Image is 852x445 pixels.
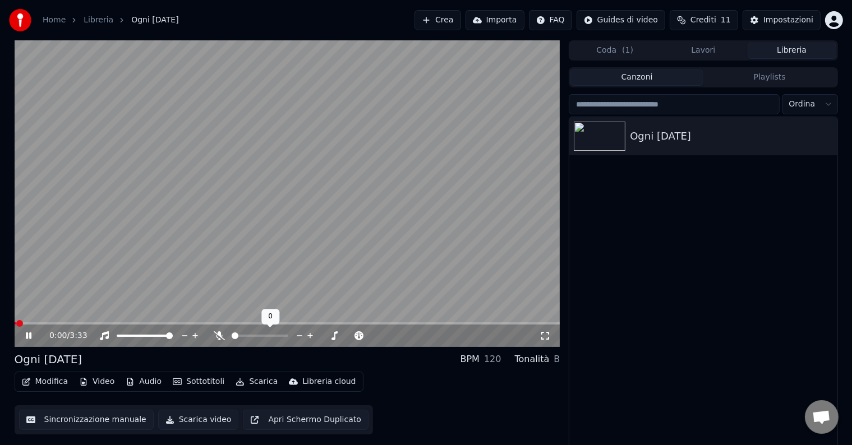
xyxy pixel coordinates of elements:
a: Aprire la chat [805,400,839,434]
button: Sincronizzazione manuale [19,410,154,430]
span: Ordina [789,99,816,110]
button: Audio [121,374,166,390]
span: 0:00 [49,330,67,341]
nav: breadcrumb [43,15,179,26]
span: Crediti [690,15,716,26]
button: Crea [415,10,460,30]
div: Impostazioni [763,15,813,26]
button: Coda [570,43,659,59]
button: Scarica [231,374,282,390]
span: Ogni [DATE] [131,15,178,26]
button: Libreria [748,43,836,59]
button: Apri Schermo Duplicato [243,410,368,430]
div: Ogni [DATE] [630,128,832,144]
div: / [49,330,76,341]
button: Modifica [17,374,73,390]
button: Playlists [703,69,836,86]
button: Guides di video [577,10,665,30]
button: Sottotitoli [168,374,229,390]
button: Impostazioni [743,10,821,30]
div: B [554,353,560,366]
div: Tonalità [515,353,550,366]
button: Lavori [659,43,748,59]
span: 3:33 [70,330,87,341]
button: Scarica video [158,410,239,430]
span: ( 1 ) [622,45,633,56]
button: Canzoni [570,69,703,86]
div: 120 [484,353,501,366]
div: Libreria cloud [302,376,356,387]
button: Crediti11 [670,10,738,30]
a: Home [43,15,66,26]
div: BPM [460,353,480,366]
button: Importa [466,10,524,30]
div: Ogni [DATE] [15,351,82,367]
span: 11 [721,15,731,26]
button: FAQ [529,10,572,30]
img: youka [9,9,31,31]
button: Video [75,374,119,390]
a: Libreria [84,15,113,26]
div: 0 [261,309,279,325]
